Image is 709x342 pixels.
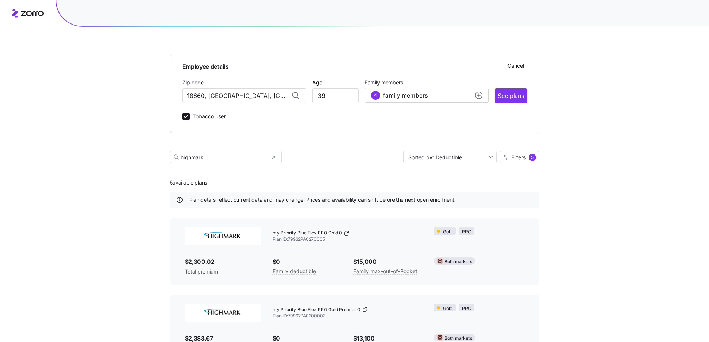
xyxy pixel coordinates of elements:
img: Highmark BlueCross BlueShield [185,304,261,322]
span: Family deductible [273,267,316,276]
span: PPO [462,305,471,312]
input: Zip code [182,88,306,103]
label: Zip code [182,79,204,87]
span: my Priority Blue Flex PPO Gold Premier 0 [273,307,360,313]
input: Plan ID, carrier etc. [170,151,282,163]
label: Tobacco user [190,112,226,121]
span: Plan details reflect current data and may change. Prices and availability can shift before the ne... [189,196,455,204]
span: Plan ID: 79962PA0270005 [273,236,422,243]
span: Employee details [182,60,229,71]
div: 4 [371,91,380,100]
span: Family members [365,79,489,86]
span: $15,000 [353,257,422,266]
span: Total premium [185,268,261,275]
button: Filters5 [500,151,539,163]
span: my Priority Blue Flex PPO Gold 0 [273,230,342,236]
button: See plans [495,88,527,103]
span: Gold [443,228,452,236]
span: Both markets [444,258,472,265]
span: Filters [511,155,526,160]
button: Cancel [504,60,527,72]
span: Plan ID: 79962PA0300002 [273,313,422,319]
span: Cancel [507,62,524,70]
input: Age [312,88,359,103]
span: PPO [462,228,471,236]
span: Gold [443,305,452,312]
span: 5 available plans [170,179,208,186]
span: family members [383,91,428,100]
label: Age [312,79,322,87]
span: See plans [498,91,524,100]
span: $2,300.02 [185,257,261,266]
input: Sort by [403,151,497,163]
button: 4family membersadd icon [365,88,489,103]
div: 5 [529,154,536,161]
svg: add icon [475,92,482,99]
img: Highmark BlueCross BlueShield [185,227,261,245]
span: Family max-out-of-Pocket [353,267,417,276]
span: $0 [273,257,341,266]
span: Both markets [444,335,472,342]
